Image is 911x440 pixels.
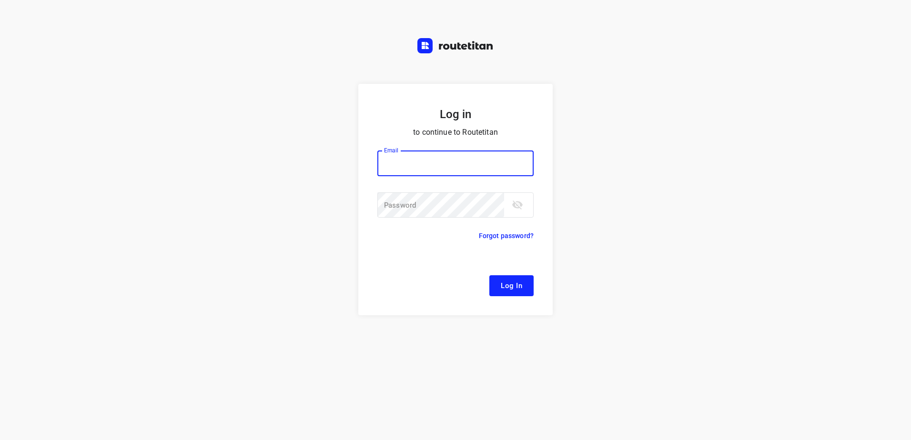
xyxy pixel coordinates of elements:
[501,280,522,292] span: Log In
[377,107,534,122] h5: Log in
[489,275,534,296] button: Log In
[479,230,534,241] p: Forgot password?
[377,126,534,139] p: to continue to Routetitan
[417,38,494,53] img: Routetitan
[508,195,527,214] button: toggle password visibility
